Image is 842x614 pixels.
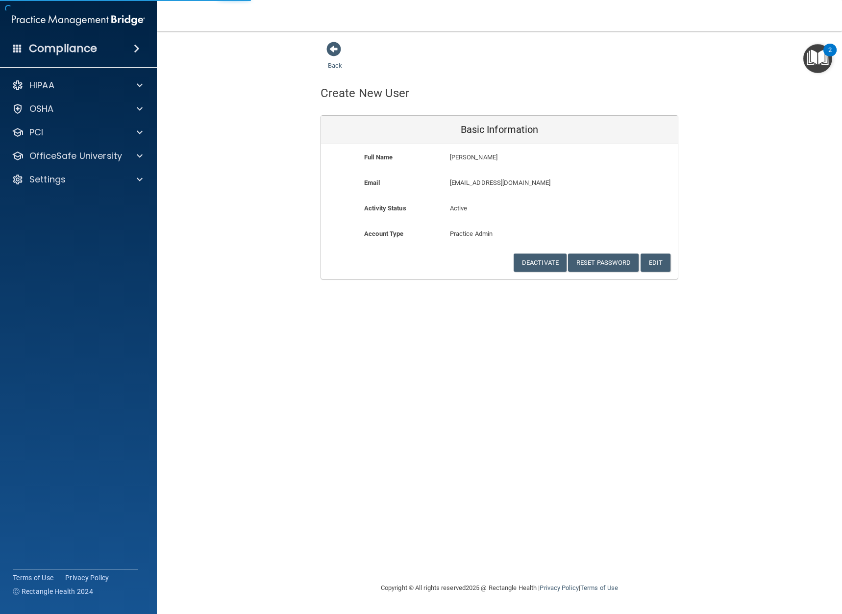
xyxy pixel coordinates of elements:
iframe: Drift Widget Chat Controller [672,544,830,584]
b: Activity Status [364,205,406,212]
div: 2 [828,50,832,63]
a: OfficeSafe University [12,150,143,162]
span: Ⓒ Rectangle Health 2024 [13,587,93,596]
button: Open Resource Center, 2 new notifications [803,44,832,73]
p: Active [450,203,549,214]
div: Basic Information [321,116,678,144]
p: [PERSON_NAME] [450,152,606,163]
p: Practice Admin [450,228,549,240]
b: Email [364,179,380,186]
img: PMB logo [12,10,145,30]
a: Terms of Use [580,584,618,591]
p: [EMAIL_ADDRESS][DOMAIN_NAME] [450,177,606,189]
p: OSHA [29,103,54,115]
b: Account Type [364,230,403,237]
p: Settings [29,174,66,185]
h4: Create New User [321,87,410,100]
div: Copyright © All rights reserved 2025 @ Rectangle Health | | [321,572,678,604]
p: PCI [29,127,43,138]
a: HIPAA [12,79,143,91]
a: Settings [12,174,143,185]
button: Deactivate [514,254,567,272]
a: PCI [12,127,143,138]
p: HIPAA [29,79,54,91]
p: OfficeSafe University [29,150,122,162]
a: Terms of Use [13,573,53,583]
b: Full Name [364,153,393,161]
a: Privacy Policy [540,584,578,591]
a: Privacy Policy [65,573,109,583]
a: OSHA [12,103,143,115]
a: Back [328,50,342,69]
h4: Compliance [29,42,97,55]
button: Reset Password [568,254,639,272]
button: Edit [641,254,670,272]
